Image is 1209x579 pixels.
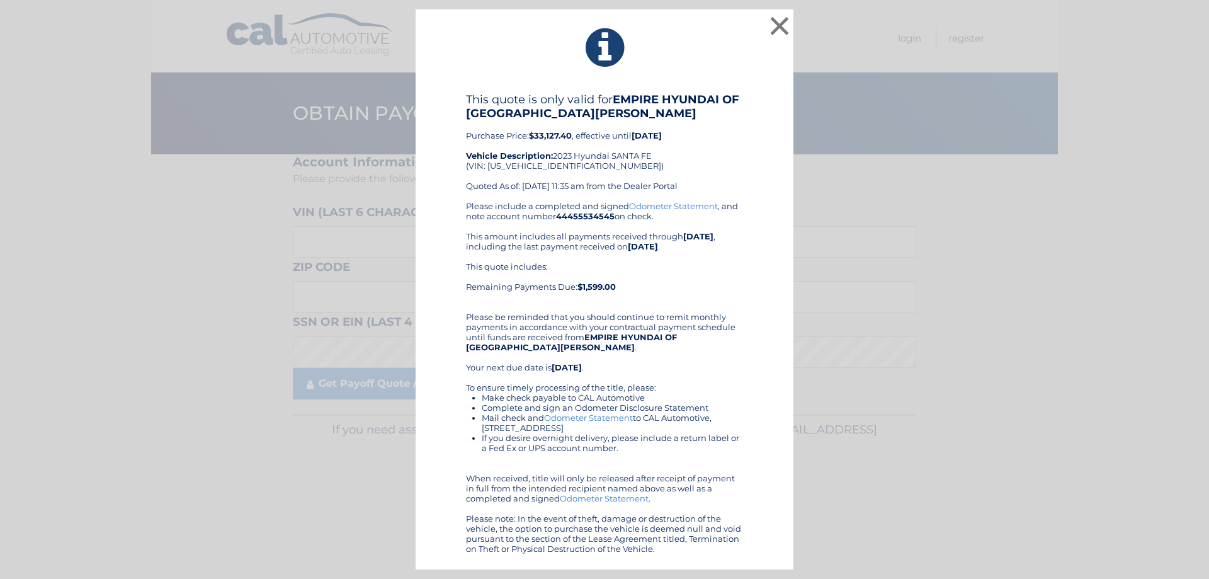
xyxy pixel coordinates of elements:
[466,93,743,201] div: Purchase Price: , effective until 2023 Hyundai SANTA FE (VIN: [US_VEHICLE_IDENTIFICATION_NUMBER])...
[767,13,792,38] button: ×
[577,282,616,292] b: $1,599.00
[482,393,743,403] li: Make check payable to CAL Automotive
[466,151,553,161] strong: Vehicle Description:
[628,241,658,251] b: [DATE]
[629,201,718,211] a: Odometer Statement
[552,362,582,372] b: [DATE]
[632,130,662,140] b: [DATE]
[556,211,615,221] b: 44455534545
[466,93,743,120] h4: This quote is only valid for
[683,231,713,241] b: [DATE]
[466,261,743,302] div: This quote includes: Remaining Payments Due:
[529,130,572,140] b: $33,127.40
[482,433,743,453] li: If you desire overnight delivery, please include a return label or a Fed Ex or UPS account number.
[482,413,743,433] li: Mail check and to CAL Automotive, [STREET_ADDRESS]
[466,93,739,120] b: EMPIRE HYUNDAI OF [GEOGRAPHIC_DATA][PERSON_NAME]
[466,201,743,554] div: Please include a completed and signed , and note account number on check. This amount includes al...
[466,332,677,352] b: EMPIRE HYUNDAI OF [GEOGRAPHIC_DATA][PERSON_NAME]
[544,413,633,423] a: Odometer Statement
[482,403,743,413] li: Complete and sign an Odometer Disclosure Statement
[560,493,649,503] a: Odometer Statement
